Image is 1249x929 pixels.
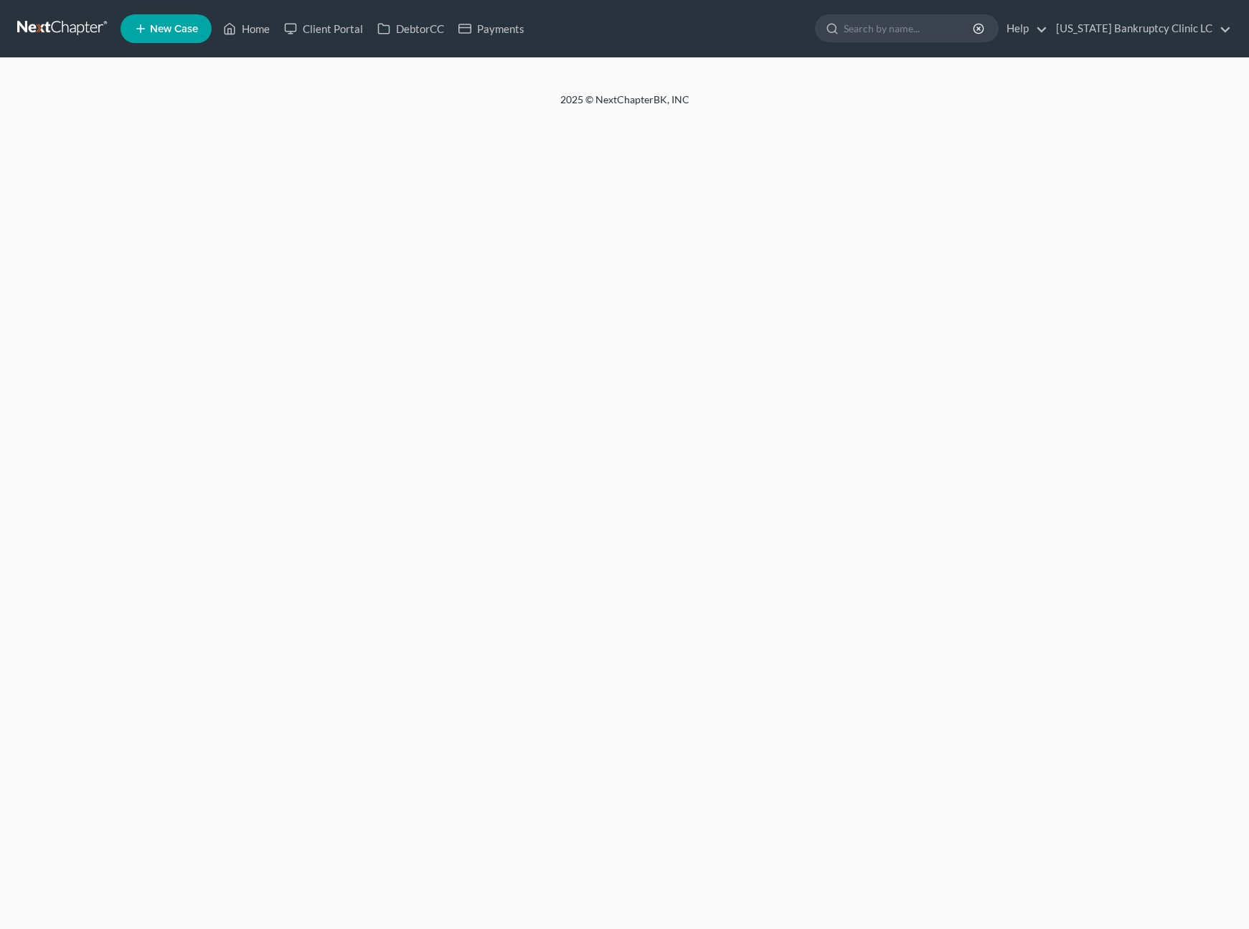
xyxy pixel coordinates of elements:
[1049,16,1231,42] a: [US_STATE] Bankruptcy Clinic LC
[150,24,198,34] span: New Case
[216,16,277,42] a: Home
[216,93,1034,118] div: 2025 © NextChapterBK, INC
[844,15,975,42] input: Search by name...
[277,16,370,42] a: Client Portal
[370,16,451,42] a: DebtorCC
[451,16,532,42] a: Payments
[999,16,1047,42] a: Help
